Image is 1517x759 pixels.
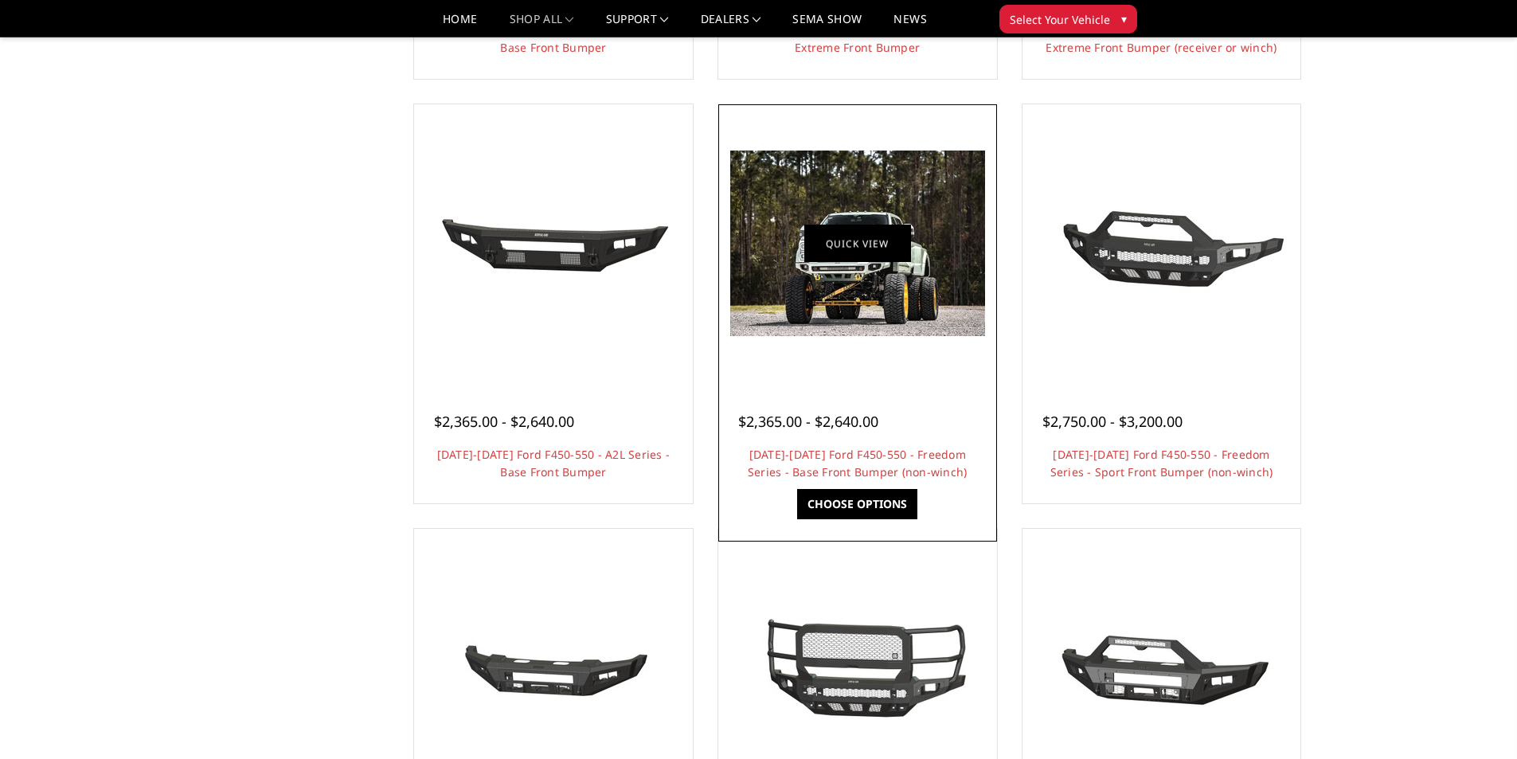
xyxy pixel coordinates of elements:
a: SEMA Show [792,14,862,37]
span: $2,750.00 - $3,200.00 [1042,412,1183,431]
a: Dealers [701,14,761,37]
a: Support [606,14,669,37]
a: 2023-2025 Ford F450-550 - Freedom Series - Sport Front Bumper (non-winch) Multiple lighting options [1026,108,1297,379]
img: 2023-2025 Ford F450-550 - Freedom Series - Sport Front Bumper (non-winch) [1034,184,1288,303]
span: Select Your Vehicle [1010,11,1110,28]
img: 2023-2025 Ford F450-550 - A2L Series - Base Front Bumper [426,185,681,302]
button: Select Your Vehicle [999,5,1137,33]
iframe: Chat Widget [1437,683,1517,759]
span: ▾ [1121,10,1127,27]
a: 2023-2025 Ford F450-550 - A2L Series - Base Front Bumper [418,108,689,379]
a: Quick view [804,225,911,262]
a: [DATE]-[DATE] Ford F450-550 - Freedom Series - Base Front Bumper (non-winch) [748,447,968,479]
a: shop all [510,14,574,37]
a: [DATE]-[DATE] Ford F450-550 - Freedom Series - Sport Front Bumper (non-winch) [1050,447,1273,479]
img: 2023-2025 Ford F450-550-A2 Series-Sport Front Bumper (winch mount) [1034,608,1288,728]
a: Home [443,14,477,37]
a: [DATE]-[DATE] Ford F450-550 - FT Series - Extreme Front Bumper [745,22,970,55]
span: $2,365.00 - $2,640.00 [434,412,574,431]
a: News [893,14,926,37]
a: [DATE]-[DATE] Ford F450-550 - FT Series - Base Front Bumper [440,22,666,55]
img: 2023-2025 Ford F450-550 - Freedom Series - Base Front Bumper (non-winch) [730,151,985,336]
a: 2023-2025 Ford F450-550 - Freedom Series - Base Front Bumper (non-winch) 2023-2025 Ford F450-550 ... [722,108,993,379]
a: [DATE]-[DATE] Ford F450-550 - T2 Series - Extreme Front Bumper (receiver or winch) [1046,22,1277,55]
a: [DATE]-[DATE] Ford F450-550 - A2L Series - Base Front Bumper [437,447,671,479]
span: $2,365.00 - $2,640.00 [738,412,878,431]
a: Choose Options [797,489,917,519]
